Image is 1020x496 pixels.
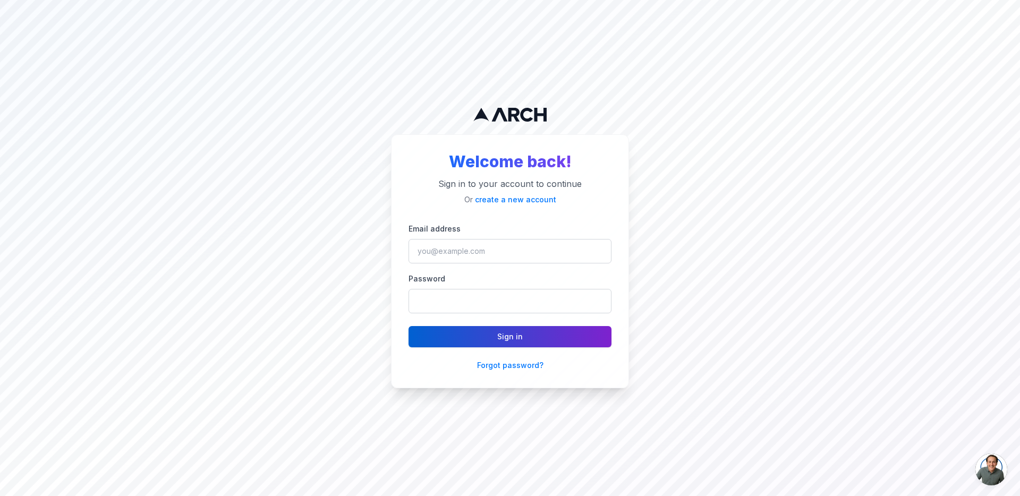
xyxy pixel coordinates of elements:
h2: Welcome back! [409,152,611,171]
label: Email address [409,224,461,233]
a: Open chat [975,454,1007,485]
button: Forgot password? [477,360,543,371]
p: Sign in to your account to continue [409,177,611,190]
p: Or [409,194,611,205]
button: Sign in [409,326,611,347]
input: you@example.com [409,239,611,263]
label: Password [409,274,445,283]
a: create a new account [475,195,556,204]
